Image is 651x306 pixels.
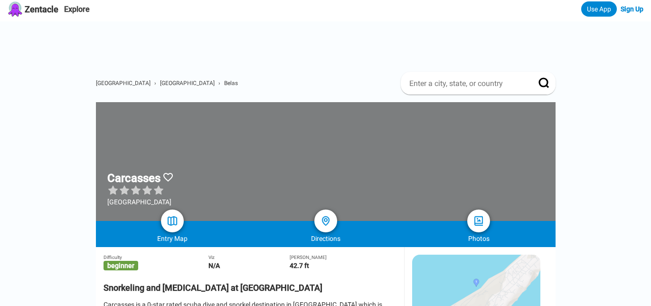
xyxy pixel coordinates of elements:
h1: Carcasses [107,172,160,185]
div: Directions [249,235,402,242]
img: map [167,215,178,227]
div: 42.7 ft [290,262,396,269]
iframe: Advertisement [104,21,556,64]
div: Viz [208,255,290,260]
a: photos [467,210,490,232]
div: Difficulty [104,255,209,260]
img: Zentacle logo [8,1,23,17]
a: Zentacle logoZentacle [8,1,58,17]
div: [PERSON_NAME] [290,255,396,260]
div: [GEOGRAPHIC_DATA] [107,198,174,206]
span: beginner [104,261,138,270]
div: Entry Map [96,235,249,242]
a: Belas [224,80,238,86]
div: Photos [402,235,556,242]
h2: Snorkeling and [MEDICAL_DATA] at [GEOGRAPHIC_DATA] [104,277,396,293]
img: photos [473,215,484,227]
a: map [161,210,184,232]
a: Sign Up [621,5,643,13]
span: › [154,80,156,86]
a: [GEOGRAPHIC_DATA] [96,80,151,86]
div: N/A [208,262,290,269]
a: [GEOGRAPHIC_DATA] [160,80,215,86]
a: Explore [64,5,90,14]
span: Zentacle [25,4,58,14]
input: Enter a city, state, or country [408,78,525,88]
a: Use App [581,1,617,17]
span: › [218,80,220,86]
img: directions [320,215,331,227]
